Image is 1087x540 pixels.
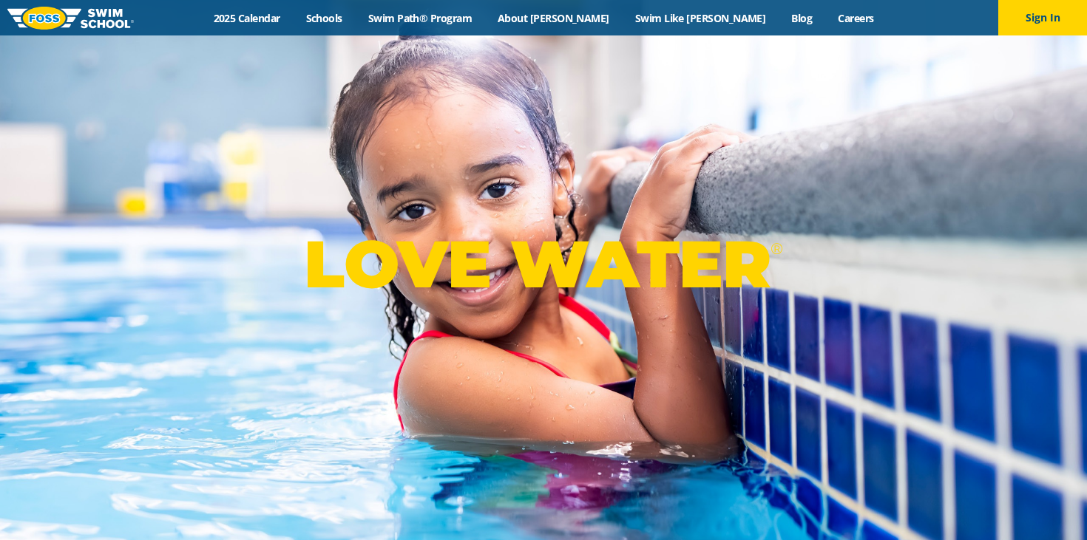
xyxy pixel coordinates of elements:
a: Careers [825,11,887,25]
a: Swim Path® Program [355,11,484,25]
a: Schools [293,11,355,25]
a: Swim Like [PERSON_NAME] [622,11,779,25]
a: About [PERSON_NAME] [485,11,623,25]
img: FOSS Swim School Logo [7,7,134,30]
sup: ® [771,239,782,258]
a: Blog [779,11,825,25]
p: LOVE WATER [304,225,782,304]
a: 2025 Calendar [200,11,293,25]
